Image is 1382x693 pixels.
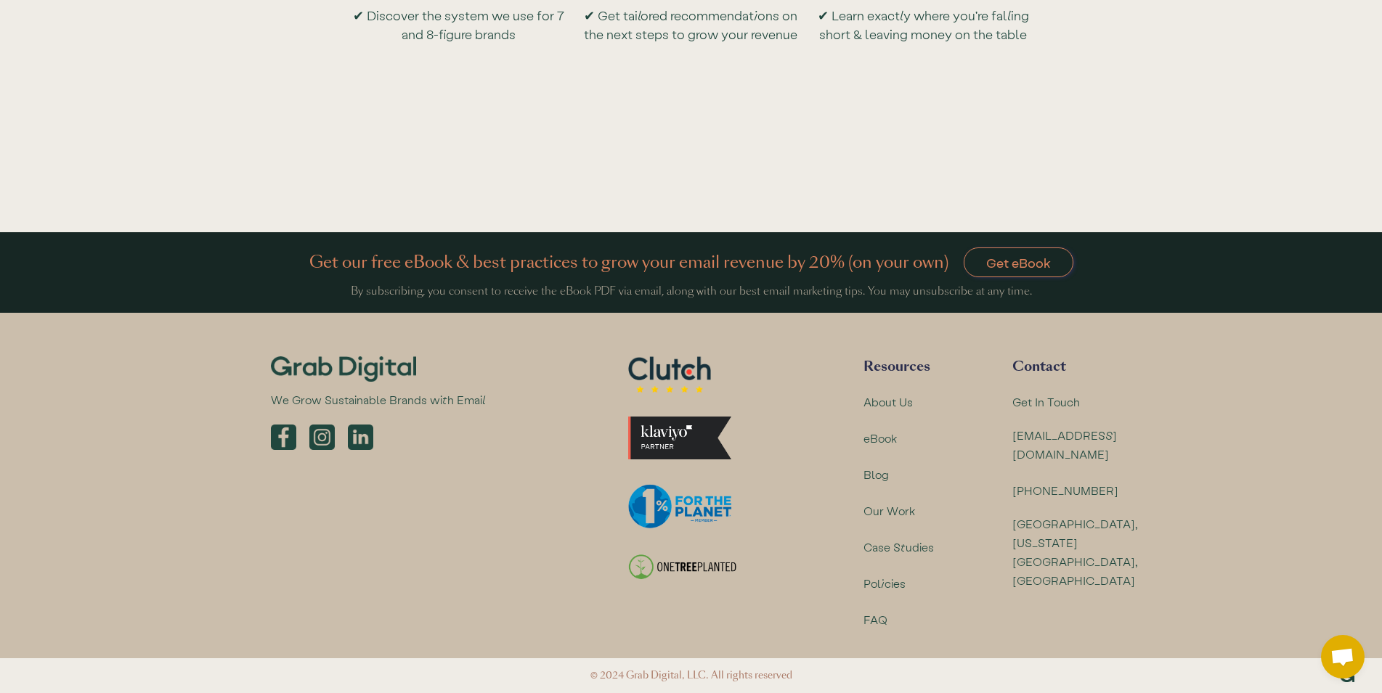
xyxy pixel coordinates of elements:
[628,356,711,417] img: We are rated on Clutch.co
[814,6,1032,44] div: ✔ Learn exactly where you're falling short & leaving money on the table
[271,382,540,411] p: We Grow Sustainable Brands with Email
[863,429,897,448] a: eBook
[1321,635,1365,678] div: Open chat
[863,465,889,484] a: Blog
[628,483,733,553] img: We are a proud member of 1% for the planet
[628,554,736,604] img: We plant trees for every unique email send
[348,425,373,450] img: Grab Digital email marketing on social channels
[582,6,800,44] div: ✔ Get tailored recommendations on the next steps to grow your revenue
[863,393,913,411] a: About Us
[863,610,887,629] a: FAQ
[1012,514,1138,590] div: [GEOGRAPHIC_DATA], [US_STATE] [GEOGRAPHIC_DATA], [GEOGRAPHIC_DATA]
[628,417,731,484] img: We are a Klaviyo email marketing agency partner
[1012,393,1080,411] a: Get In Touch
[348,425,386,450] a: Grab Digital email marketing on social channels
[1012,356,1138,375] div: Contact
[964,247,1073,277] a: Get eBook
[309,425,348,450] a: Grab Digital email marketing on social channels
[271,425,309,450] a: Grab Digital email marketing on social channels
[271,356,416,382] img: Grab Digital eCommerce email marketing
[232,283,1150,299] div: By subscribing, you consent to receive the eBook PDF via email, along with our best email marketi...
[309,425,335,450] img: Grab Digital email marketing on social channels
[863,538,934,557] a: Case Studies
[1012,481,1118,500] a: [PHONE_NUMBER]
[271,425,296,450] img: Grab Digital email marketing on social channels
[350,6,568,44] div: ✔ Discover the system we use for 7 and 8-figure brands
[1012,426,1138,464] a: [EMAIL_ADDRESS][DOMAIN_NAME]
[309,250,964,276] h4: Get our free eBook & best practices to grow your email revenue by 20% (on your own)
[863,574,906,593] a: Policies
[863,501,915,520] a: Our Work
[1012,514,1138,590] a: [GEOGRAPHIC_DATA], [US_STATE][GEOGRAPHIC_DATA], [GEOGRAPHIC_DATA]
[863,356,975,375] div: Resources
